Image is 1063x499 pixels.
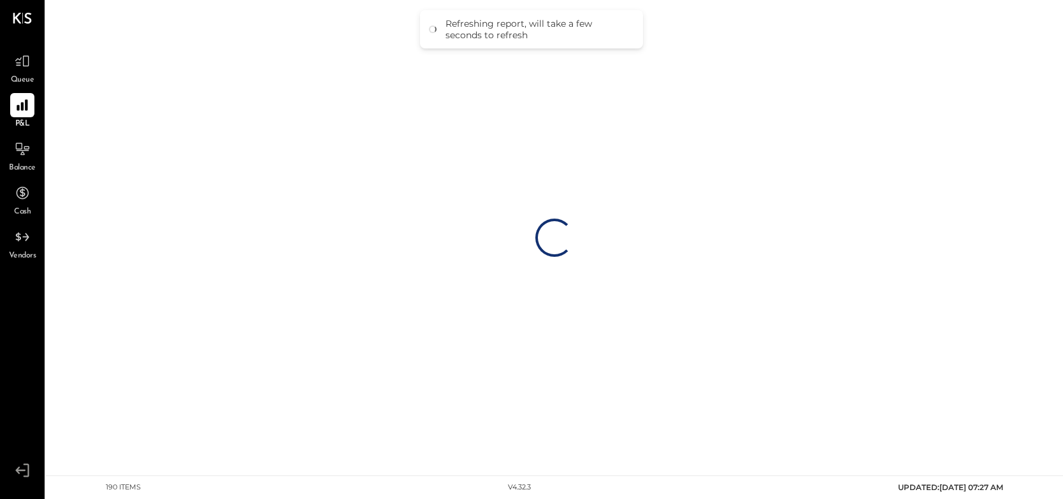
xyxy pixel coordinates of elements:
a: Queue [1,49,44,86]
a: Cash [1,181,44,218]
a: P&L [1,93,44,130]
div: Refreshing report, will take a few seconds to refresh [445,18,630,41]
a: Vendors [1,225,44,262]
a: Balance [1,137,44,174]
span: P&L [15,119,30,130]
span: Balance [9,163,36,174]
div: v 4.32.3 [508,482,531,493]
div: 190 items [106,482,141,493]
span: Cash [14,206,31,218]
span: Queue [11,75,34,86]
span: Vendors [9,250,36,262]
span: UPDATED: [DATE] 07:27 AM [898,482,1003,492]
